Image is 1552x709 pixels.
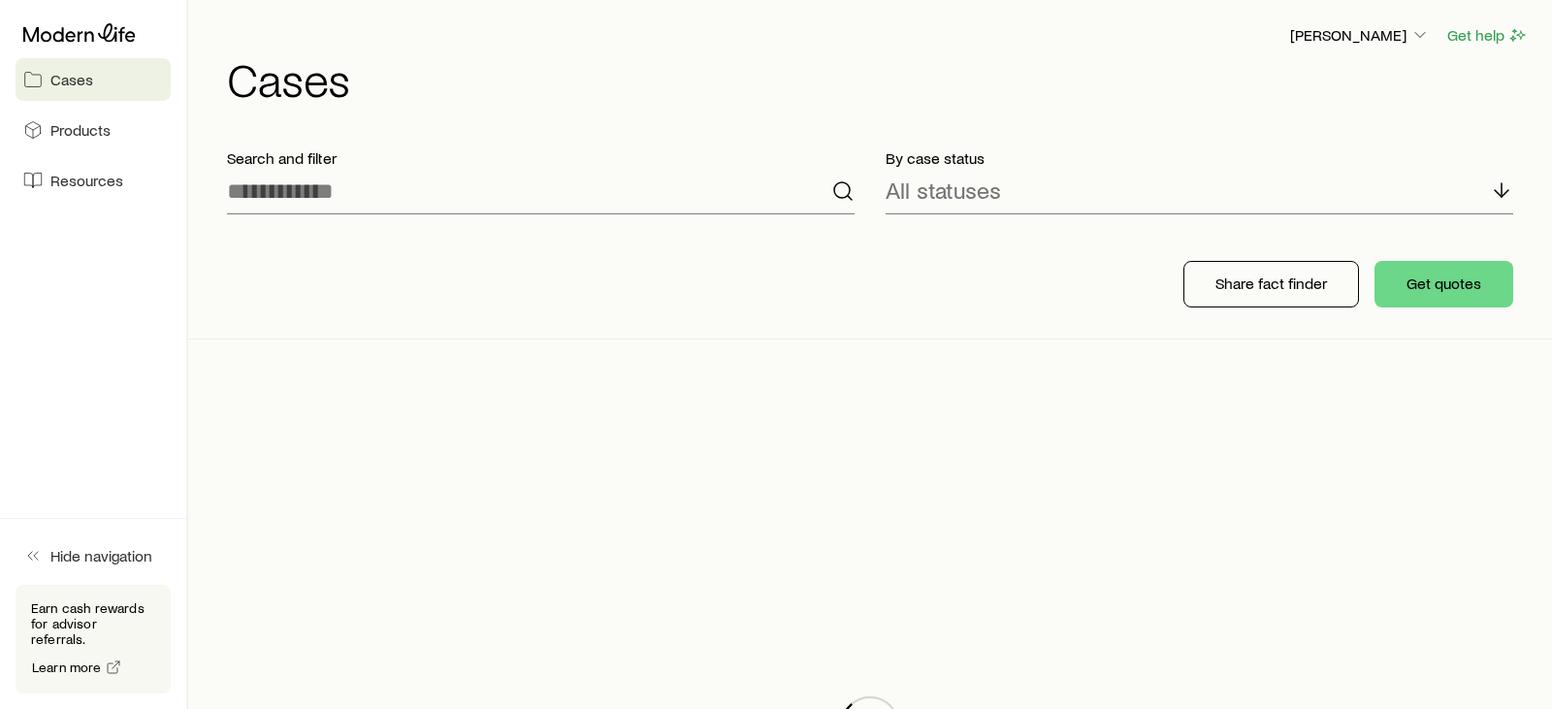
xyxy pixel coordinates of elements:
[886,148,1513,168] p: By case status
[1215,274,1327,293] p: Share fact finder
[50,546,152,565] span: Hide navigation
[16,109,171,151] a: Products
[1183,261,1359,307] button: Share fact finder
[31,600,155,647] p: Earn cash rewards for advisor referrals.
[50,171,123,190] span: Resources
[50,70,93,89] span: Cases
[16,159,171,202] a: Resources
[227,55,1529,102] h1: Cases
[1446,24,1529,47] button: Get help
[886,177,1001,204] p: All statuses
[32,661,102,674] span: Learn more
[1289,24,1431,48] button: [PERSON_NAME]
[227,148,855,168] p: Search and filter
[16,585,171,693] div: Earn cash rewards for advisor referrals.Learn more
[16,534,171,577] button: Hide navigation
[50,120,111,140] span: Products
[1374,261,1513,307] button: Get quotes
[1290,25,1430,45] p: [PERSON_NAME]
[16,58,171,101] a: Cases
